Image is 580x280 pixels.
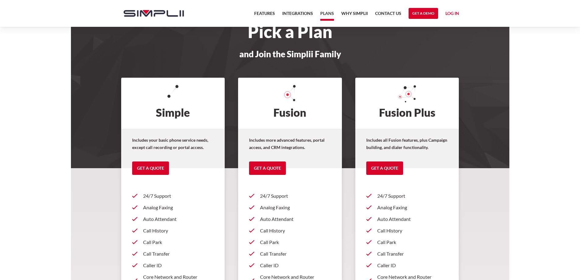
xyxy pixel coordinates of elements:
a: Analog Faxing [366,202,448,213]
p: Caller ID [260,262,331,269]
a: Caller ID [249,260,331,271]
a: Call Park [249,236,331,248]
a: Call Transfer [132,248,214,260]
a: Caller ID [132,260,214,271]
a: 24/7 Support [249,190,331,202]
a: Features [254,10,275,21]
a: Get a Quote [132,161,169,175]
h2: Fusion Plus [355,78,459,129]
p: Auto Attendant [260,215,331,223]
a: Call Park [132,236,214,248]
a: Call Park [366,236,448,248]
p: Call History [143,227,214,234]
a: Auto Attendant [132,213,214,225]
p: Analog Faxing [260,204,331,211]
p: Caller ID [377,262,448,269]
p: 24/7 Support [377,192,448,200]
p: Call Transfer [377,250,448,257]
p: Call History [377,227,448,234]
p: Caller ID [143,262,214,269]
p: Call History [260,227,331,234]
a: Auto Attendant [366,213,448,225]
p: Auto Attendant [377,215,448,223]
a: Contact US [375,10,401,21]
a: Get a Quote [249,161,286,175]
a: Get a Demo [409,8,438,19]
h1: Pick a Plan [118,25,463,38]
p: 24/7 Support [260,192,331,200]
p: Auto Attendant [143,215,214,223]
h3: and Join the Simplii Family [118,49,463,58]
a: Auto Attendant [249,213,331,225]
a: Plans [320,10,334,21]
a: 24/7 Support [132,190,214,202]
img: Simplii [124,10,184,17]
a: Caller ID [366,260,448,271]
a: Analog Faxing [132,202,214,213]
a: Get a Quote [366,161,403,175]
p: Call Transfer [260,250,331,257]
a: Integrations [282,10,313,21]
p: Call Transfer [143,250,214,257]
p: 24/7 Support [143,192,214,200]
h2: Simple [121,78,225,129]
h2: Fusion [238,78,342,129]
a: Why Simplii [341,10,368,21]
p: Analog Faxing [143,204,214,211]
a: Call Transfer [249,248,331,260]
a: Call Transfer [366,248,448,260]
a: Call History [249,225,331,236]
strong: Includes more advanced features, portal access, and CRM integrations. [249,137,325,150]
a: 24/7 Support [366,190,448,202]
a: Log in [445,10,459,19]
p: Analog Faxing [377,204,448,211]
a: Analog Faxing [249,202,331,213]
p: Includes your basic phone service needs, except call recording or portal access. [132,136,214,151]
p: Call Park [143,239,214,246]
p: Call Park [260,239,331,246]
a: Call History [366,225,448,236]
strong: Includes all Fusion features, plus Campaign building, and dialer functionality. [366,137,447,150]
p: Call Park [377,239,448,246]
a: Call History [132,225,214,236]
